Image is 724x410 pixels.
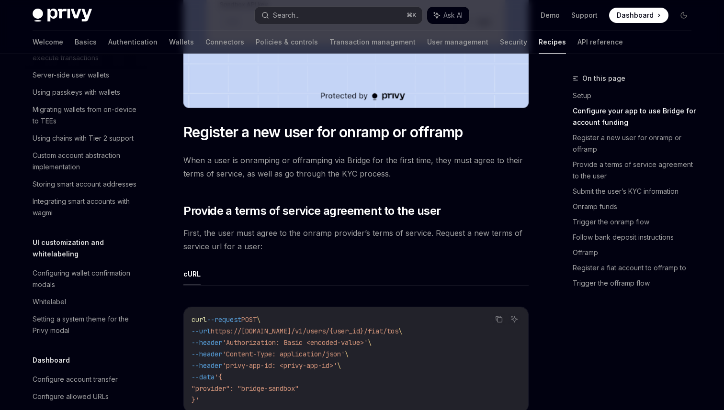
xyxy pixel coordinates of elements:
[573,214,699,230] a: Trigger the onramp flow
[25,66,147,84] a: Server-side user wallets
[573,230,699,245] a: Follow bank deposit instructions
[443,11,463,20] span: Ask AI
[427,31,488,54] a: User management
[337,361,341,370] span: \
[25,101,147,130] a: Migrating wallets from on-device to TEEs
[33,196,142,219] div: Integrating smart accounts with wagmi
[192,327,211,335] span: --url
[33,237,147,260] h5: UI customization and whitelabeling
[33,31,63,54] a: Welcome
[345,350,349,358] span: \
[541,11,560,20] a: Demo
[222,361,337,370] span: 'privy-app-id: <privy-app-id>'
[25,193,147,222] a: Integrating smart accounts with wagmi
[33,313,142,336] div: Setting a system theme for the Privy modal
[573,276,699,291] a: Trigger the offramp flow
[33,374,118,385] div: Configure account transfer
[192,373,215,381] span: --data
[25,130,147,147] a: Using chains with Tier 2 support
[33,133,134,144] div: Using chains with Tier 2 support
[25,147,147,176] a: Custom account abstraction implementation
[25,310,147,339] a: Setting a system theme for the Privy modal
[33,355,70,366] h5: Dashboard
[192,350,222,358] span: --header
[25,265,147,293] a: Configuring wallet confirmation modals
[192,384,299,393] span: "provider": "bridge-sandbox"
[609,8,668,23] a: Dashboard
[205,31,244,54] a: Connectors
[676,8,691,23] button: Toggle dark mode
[183,203,441,219] span: Provide a terms of service agreement to the user
[33,69,109,81] div: Server-side user wallets
[573,130,699,157] a: Register a new user for onramp or offramp
[427,7,469,24] button: Ask AI
[222,350,345,358] span: 'Content-Type: application/json'
[192,315,207,324] span: curl
[33,87,120,98] div: Using passkeys with wallets
[33,104,142,127] div: Migrating wallets from on-device to TEEs
[215,373,222,381] span: '{
[398,327,402,335] span: \
[256,31,318,54] a: Policies & controls
[33,296,66,308] div: Whitelabel
[75,31,97,54] a: Basics
[500,31,527,54] a: Security
[183,263,201,285] button: cURL
[573,88,699,103] a: Setup
[273,10,300,21] div: Search...
[211,327,398,335] span: https://[DOMAIN_NAME]/v1/users/{user_id}/fiat/tos
[573,103,699,130] a: Configure your app to use Bridge for account funding
[25,176,147,193] a: Storing smart account addresses
[192,338,222,347] span: --header
[329,31,416,54] a: Transaction management
[617,11,654,20] span: Dashboard
[192,361,222,370] span: --header
[25,293,147,310] a: Whitelabel
[33,267,142,290] div: Configuring wallet confirmation modals
[539,31,566,54] a: Recipes
[407,11,417,19] span: ⌘ K
[577,31,623,54] a: API reference
[573,245,699,260] a: Offramp
[33,391,109,402] div: Configure allowed URLs
[25,371,147,388] a: Configure account transfer
[222,338,368,347] span: 'Authorization: Basic <encoded-value>'
[25,388,147,405] a: Configure allowed URLs
[33,178,136,190] div: Storing smart account addresses
[368,338,372,347] span: \
[183,154,529,180] span: When a user is onramping or offramping via Bridge for the first time, they must agree to their te...
[241,315,257,324] span: POST
[183,226,529,253] span: First, the user must agree to the onramp provider’s terms of service. Request a new terms of serv...
[257,315,260,324] span: \
[33,9,92,22] img: dark logo
[25,84,147,101] a: Using passkeys with wallets
[508,313,520,325] button: Ask AI
[169,31,194,54] a: Wallets
[33,150,142,173] div: Custom account abstraction implementation
[582,73,625,84] span: On this page
[573,260,699,276] a: Register a fiat account to offramp to
[493,313,505,325] button: Copy the contents from the code block
[207,315,241,324] span: --request
[573,157,699,184] a: Provide a terms of service agreement to the user
[571,11,598,20] a: Support
[255,7,422,24] button: Search...⌘K
[108,31,158,54] a: Authentication
[183,123,463,141] span: Register a new user for onramp or offramp
[192,396,199,404] span: }'
[573,184,699,199] a: Submit the user’s KYC information
[573,199,699,214] a: Onramp funds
